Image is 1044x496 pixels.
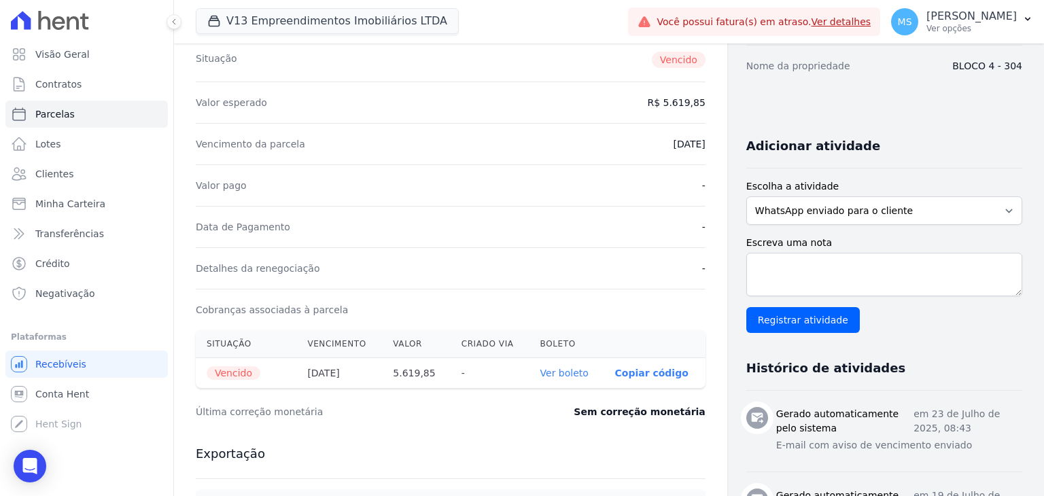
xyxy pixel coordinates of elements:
[647,96,705,109] dd: R$ 5.619,85
[5,190,168,217] a: Minha Carteira
[196,179,247,192] dt: Valor pago
[382,330,450,358] th: Valor
[296,358,382,389] th: [DATE]
[574,405,705,419] dd: Sem correção monetária
[11,329,162,345] div: Plataformas
[913,407,1022,436] p: em 23 de Julho de 2025, 08:43
[529,330,604,358] th: Boleto
[926,10,1017,23] p: [PERSON_NAME]
[35,227,104,241] span: Transferências
[35,387,89,401] span: Conta Hent
[5,41,168,68] a: Visão Geral
[5,351,168,378] a: Recebíveis
[196,52,237,68] dt: Situação
[898,17,912,26] span: MS
[746,307,860,333] input: Registrar atividade
[5,220,168,247] a: Transferências
[657,15,871,29] span: Você possui fatura(s) em atraso.
[952,59,1022,73] dd: BLOCO 4 - 304
[614,368,688,378] button: Copiar código
[5,130,168,158] a: Lotes
[540,368,589,378] a: Ver boleto
[35,197,105,211] span: Minha Carteira
[35,357,86,371] span: Recebíveis
[35,257,70,270] span: Crédito
[5,160,168,188] a: Clientes
[702,220,706,234] dd: -
[776,407,913,436] h3: Gerado automaticamente pelo sistema
[652,52,706,68] span: Vencido
[673,137,705,151] dd: [DATE]
[702,179,706,192] dd: -
[14,450,46,482] div: Open Intercom Messenger
[35,137,61,151] span: Lotes
[35,48,90,61] span: Visão Geral
[746,138,880,154] h3: Adicionar atividade
[5,250,168,277] a: Crédito
[35,287,95,300] span: Negativação
[382,358,450,389] th: 5.619,85
[35,77,82,91] span: Contratos
[35,107,75,121] span: Parcelas
[746,360,905,376] h3: Histórico de atividades
[5,280,168,307] a: Negativação
[196,405,498,419] dt: Última correção monetária
[196,220,290,234] dt: Data de Pagamento
[776,438,1022,453] p: E-mail com aviso de vencimento enviado
[196,303,348,317] dt: Cobranças associadas à parcela
[196,137,305,151] dt: Vencimento da parcela
[746,59,850,73] dt: Nome da propriedade
[207,366,260,380] span: Vencido
[5,380,168,408] a: Conta Hent
[5,101,168,128] a: Parcelas
[196,262,320,275] dt: Detalhes da renegociação
[451,330,529,358] th: Criado via
[35,167,73,181] span: Clientes
[746,236,1022,250] label: Escreva uma nota
[451,358,529,389] th: -
[5,71,168,98] a: Contratos
[880,3,1044,41] button: MS [PERSON_NAME] Ver opções
[196,8,459,34] button: V13 Empreendimentos Imobiliários LTDA
[746,179,1022,194] label: Escolha a atividade
[812,16,871,27] a: Ver detalhes
[926,23,1017,34] p: Ver opções
[296,330,382,358] th: Vencimento
[196,446,706,462] h3: Exportação
[196,96,267,109] dt: Valor esperado
[196,330,296,358] th: Situação
[702,262,706,275] dd: -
